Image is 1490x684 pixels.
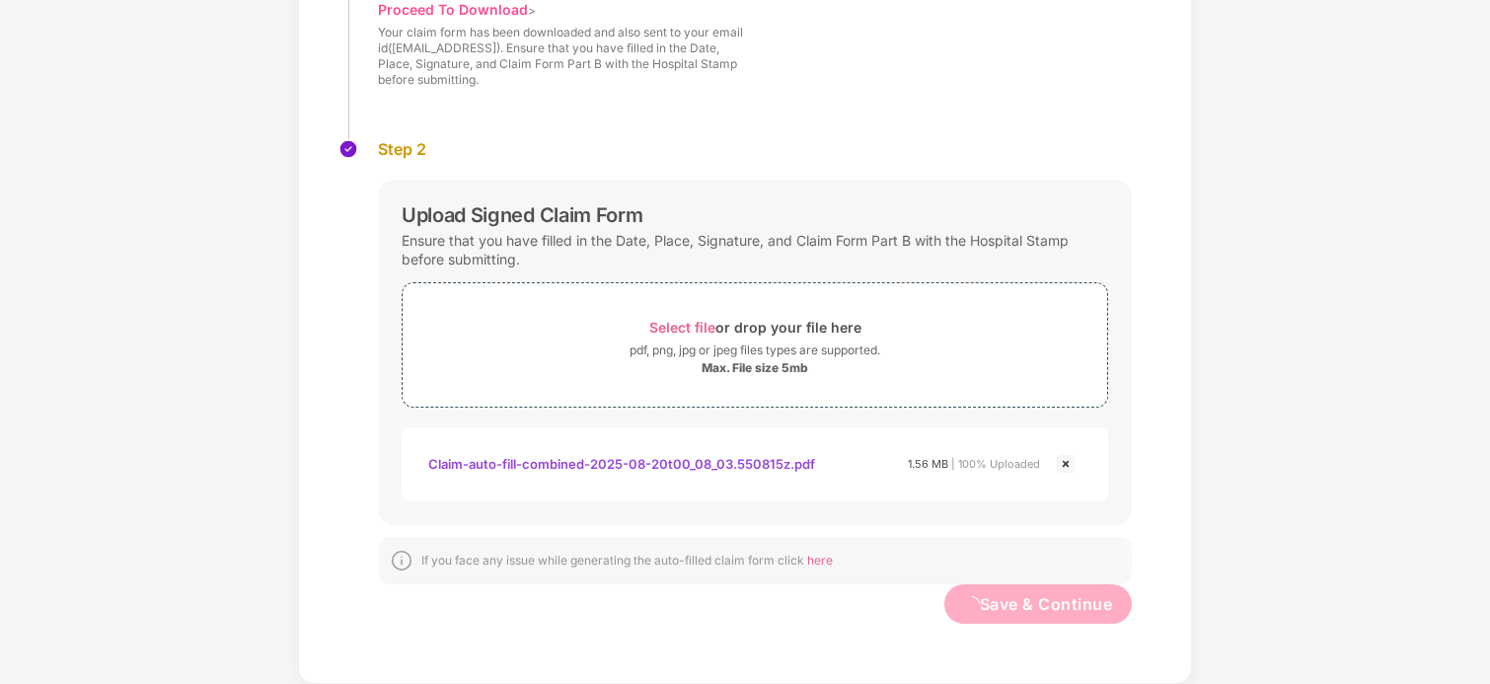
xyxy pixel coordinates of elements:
span: here [807,553,833,568]
button: loadingSave & Continue [944,584,1133,624]
div: pdf, png, jpg or jpeg files types are supported. [630,341,880,360]
img: svg+xml;base64,PHN2ZyBpZD0iU3RlcC1Eb25lLTMyeDMyIiB4bWxucz0iaHR0cDovL3d3dy53My5vcmcvMjAwMC9zdmciIH... [338,139,358,159]
div: Ensure that you have filled in the Date, Place, Signature, and Claim Form Part B with the Hospita... [402,227,1108,272]
img: svg+xml;base64,PHN2ZyBpZD0iSW5mb18tXzMyeDMyIiBkYXRhLW5hbWU9IkluZm8gLSAzMngzMiIgeG1sbnM9Imh0dHA6Ly... [390,549,413,572]
span: | 100% Uploaded [951,457,1040,471]
img: svg+xml;base64,PHN2ZyBpZD0iQ3Jvc3MtMjR4MjQiIHhtbG5zPSJodHRwOi8vd3d3LnczLm9yZy8yMDAwL3N2ZyIgd2lkdG... [1054,452,1078,476]
div: Max. File size 5mb [702,360,808,376]
span: Select file [649,319,715,336]
div: Claim-auto-fill-combined-2025-08-20t00_08_03.550815z.pdf [428,447,815,481]
div: Step 2 [378,139,1132,160]
div: Your claim form has been downloaded and also sent to your email id([EMAIL_ADDRESS]). Ensure that ... [378,25,743,88]
span: 1.56 MB [908,457,948,471]
span: Select fileor drop your file herepdf, png, jpg or jpeg files types are supported.Max. File size 5mb [403,298,1107,392]
div: Upload Signed Claim Form [402,203,642,227]
div: If you face any issue while generating the auto-filled claim form click [421,553,833,569]
div: or drop your file here [649,314,861,341]
span: > [528,3,536,18]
